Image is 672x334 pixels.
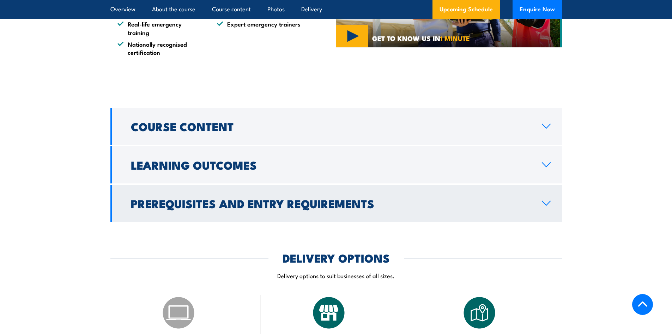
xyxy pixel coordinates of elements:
span: GET TO KNOW US IN [372,35,470,41]
h2: DELIVERY OPTIONS [283,253,390,263]
a: Course Content [110,108,562,145]
h2: Prerequisites and Entry Requirements [131,198,531,208]
li: Real-life emergency training [117,20,204,36]
h2: Course Content [131,121,531,131]
h2: Learning Outcomes [131,160,531,170]
a: Prerequisites and Entry Requirements [110,185,562,222]
li: Nationally recognised certification [117,40,204,57]
p: Delivery options to suit businesses of all sizes. [110,271,562,280]
strong: 1 MINUTE [440,33,470,43]
li: Expert emergency trainers [217,20,304,36]
a: Learning Outcomes [110,146,562,183]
